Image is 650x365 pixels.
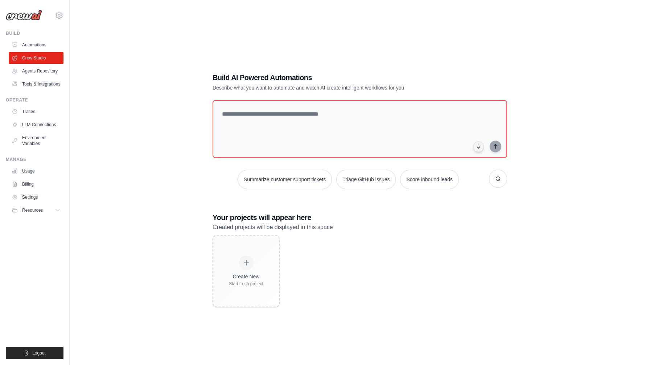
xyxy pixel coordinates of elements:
button: Click to speak your automation idea [473,141,484,152]
a: Traces [9,106,63,117]
span: Resources [22,207,43,213]
a: LLM Connections [9,119,63,130]
p: Describe what you want to automate and watch AI create intelligent workflows for you [213,84,456,91]
h1: Build AI Powered Automations [213,72,456,83]
div: Build [6,30,63,36]
a: Tools & Integrations [9,78,63,90]
button: Summarize customer support tickets [238,170,332,189]
a: Environment Variables [9,132,63,149]
span: Logout [32,350,46,356]
div: Operate [6,97,63,103]
a: Settings [9,191,63,203]
button: Logout [6,347,63,359]
button: Get new suggestions [489,170,507,188]
a: Crew Studio [9,52,63,64]
button: Resources [9,204,63,216]
a: Billing [9,178,63,190]
h3: Your projects will appear here [213,212,507,223]
div: Manage [6,157,63,162]
button: Triage GitHub issues [336,170,396,189]
a: Usage [9,165,63,177]
a: Automations [9,39,63,51]
div: Start fresh project [229,281,263,287]
p: Created projects will be displayed in this space [213,223,507,232]
div: Create New [229,273,263,280]
button: Score inbound leads [400,170,459,189]
img: Logo [6,10,42,21]
a: Agents Repository [9,65,63,77]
